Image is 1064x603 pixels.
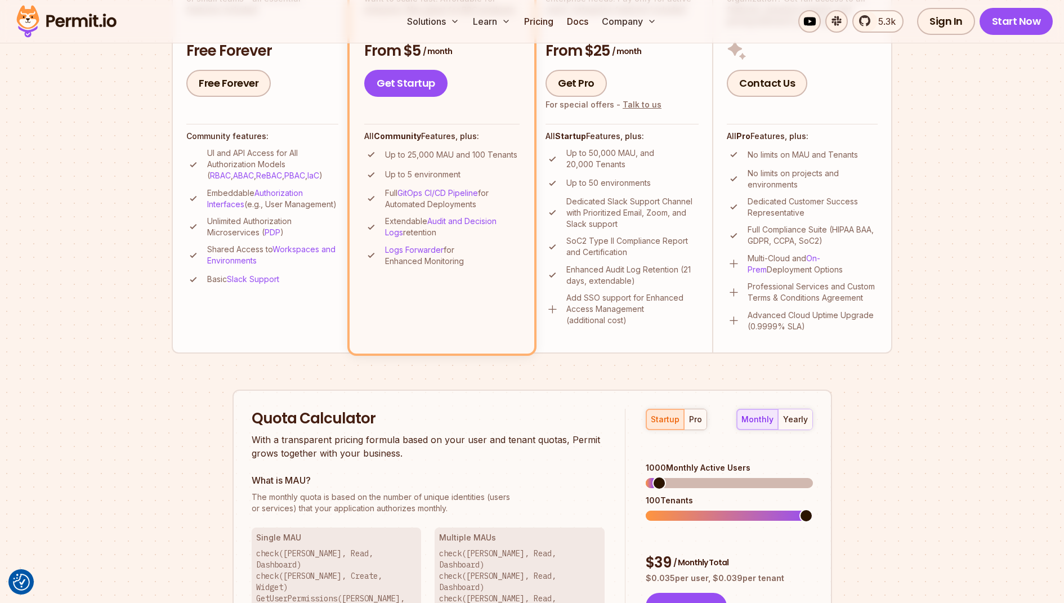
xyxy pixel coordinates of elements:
[748,281,878,303] p: Professional Services and Custom Terms & Conditions Agreement
[256,171,282,180] a: ReBAC
[736,131,750,141] strong: Pro
[210,171,231,180] a: RBAC
[207,148,338,181] p: UI and API Access for All Authorization Models ( , , , , )
[13,574,30,591] img: Revisit consent button
[252,409,605,429] h2: Quota Calculator
[385,216,520,238] p: Extendable retention
[252,492,605,503] span: The monthly quota is based on the number of unique identities (users
[546,70,607,97] a: Get Pro
[566,264,699,287] p: Enhanced Audit Log Retention (21 days, extendable)
[385,245,444,254] a: Logs Forwarder
[646,495,812,506] div: 100 Tenants
[252,474,605,487] h3: What is MAU?
[364,131,520,142] h4: All Features, plus:
[11,2,122,41] img: Permit logo
[265,227,280,237] a: PDP
[566,292,699,326] p: Add SSO support for Enhanced Access Management (additional cost)
[186,41,338,61] h3: Free Forever
[385,216,497,237] a: Audit and Decision Logs
[623,100,661,109] a: Talk to us
[227,274,279,284] a: Slack Support
[385,149,517,160] p: Up to 25,000 MAU and 100 Tenants
[256,532,417,543] h3: Single MAU
[13,574,30,591] button: Consent Preferences
[403,10,464,33] button: Solutions
[207,187,338,210] p: Embeddable (e.g., User Management)
[385,187,520,210] p: Full for Automated Deployments
[186,131,338,142] h4: Community features:
[748,253,820,274] a: On-Prem
[597,10,661,33] button: Company
[566,148,699,170] p: Up to 50,000 MAU, and 20,000 Tenants
[423,46,452,57] span: / month
[612,46,641,57] span: / month
[520,10,558,33] a: Pricing
[917,8,975,35] a: Sign In
[871,15,896,28] span: 5.3k
[852,10,904,33] a: 5.3k
[546,131,699,142] h4: All Features, plus:
[748,168,878,190] p: No limits on projects and environments
[646,553,812,573] div: $ 39
[374,131,421,141] strong: Community
[748,196,878,218] p: Dedicated Customer Success Representative
[207,216,338,238] p: Unlimited Authorization Microservices ( )
[364,41,520,61] h3: From $5
[748,310,878,332] p: Advanced Cloud Uptime Upgrade (0.9999% SLA)
[385,169,461,180] p: Up to 5 environment
[673,557,728,568] span: / Monthly Total
[284,171,305,180] a: PBAC
[727,70,807,97] a: Contact Us
[207,274,279,285] p: Basic
[980,8,1053,35] a: Start Now
[252,492,605,514] p: or services) that your application authorizes monthly.
[748,224,878,247] p: Full Compliance Suite (HIPAA BAA, GDPR, CCPA, SoC2)
[233,171,254,180] a: ABAC
[783,414,808,425] div: yearly
[748,149,858,160] p: No limits on MAU and Tenants
[252,433,605,460] p: With a transparent pricing formula based on your user and tenant quotas, Permit grows together wi...
[689,414,702,425] div: pro
[364,70,448,97] a: Get Startup
[468,10,515,33] button: Learn
[566,235,699,258] p: SoC2 Type II Compliance Report and Certification
[546,41,699,61] h3: From $25
[727,131,878,142] h4: All Features, plus:
[385,244,520,267] p: for Enhanced Monitoring
[546,99,661,110] div: For special offers -
[207,244,338,266] p: Shared Access to
[186,70,271,97] a: Free Forever
[555,131,586,141] strong: Startup
[748,253,878,275] p: Multi-Cloud and Deployment Options
[646,462,812,474] div: 1000 Monthly Active Users
[566,177,651,189] p: Up to 50 environments
[566,196,699,230] p: Dedicated Slack Support Channel with Prioritized Email, Zoom, and Slack support
[439,532,600,543] h3: Multiple MAUs
[562,10,593,33] a: Docs
[646,573,812,584] p: $ 0.035 per user, $ 0.039 per tenant
[397,188,478,198] a: GitOps CI/CD Pipeline
[207,188,303,209] a: Authorization Interfaces
[307,171,319,180] a: IaC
